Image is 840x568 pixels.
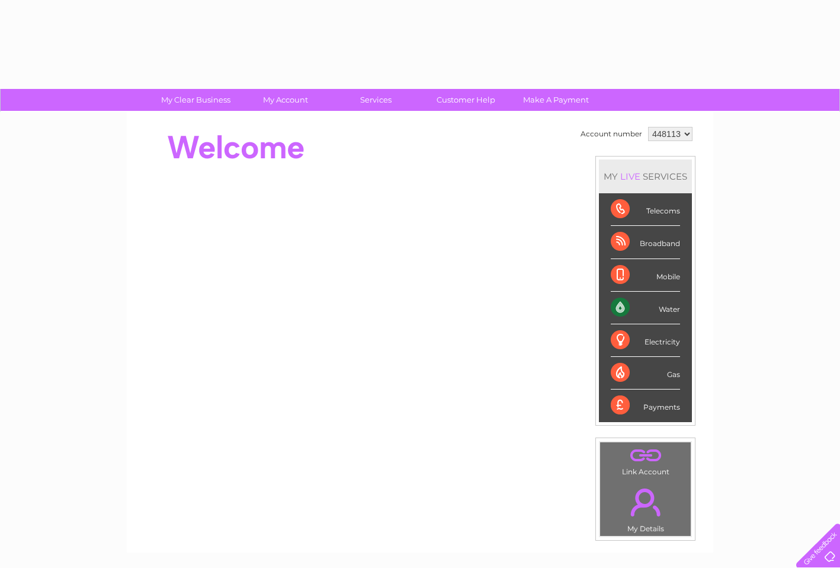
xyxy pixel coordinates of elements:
[603,481,688,523] a: .
[417,89,515,111] a: Customer Help
[507,89,605,111] a: Make A Payment
[611,357,680,390] div: Gas
[618,171,643,182] div: LIVE
[147,89,245,111] a: My Clear Business
[237,89,335,111] a: My Account
[327,89,425,111] a: Services
[611,390,680,422] div: Payments
[599,442,691,479] td: Link Account
[599,159,692,193] div: MY SERVICES
[611,193,680,226] div: Telecoms
[599,478,691,537] td: My Details
[611,292,680,324] div: Water
[611,226,680,259] div: Broadband
[578,124,645,144] td: Account number
[611,259,680,292] div: Mobile
[611,324,680,357] div: Electricity
[603,445,688,466] a: .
